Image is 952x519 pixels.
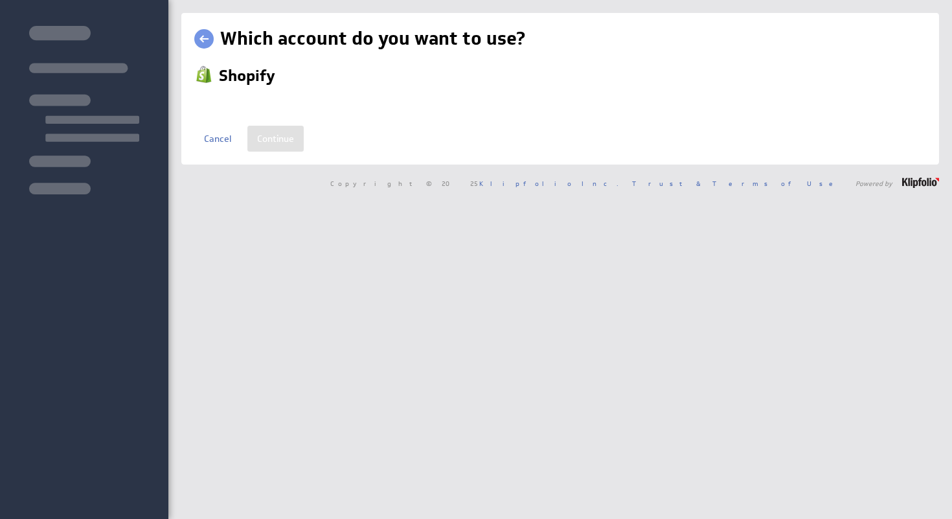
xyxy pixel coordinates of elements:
[330,180,618,187] span: Copyright © 2025
[902,178,939,188] img: logo-footer.png
[479,179,618,188] a: Klipfolio Inc.
[856,180,892,187] span: Powered by
[194,65,214,84] img: image8826962824540305007.png
[632,179,842,188] a: Trust & Terms of Use
[247,126,304,152] input: Continue
[219,70,922,82] h2: Shopify
[194,126,241,152] a: Cancel
[29,26,139,194] img: skeleton-sidenav.svg
[220,26,525,52] h1: Which account do you want to use?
